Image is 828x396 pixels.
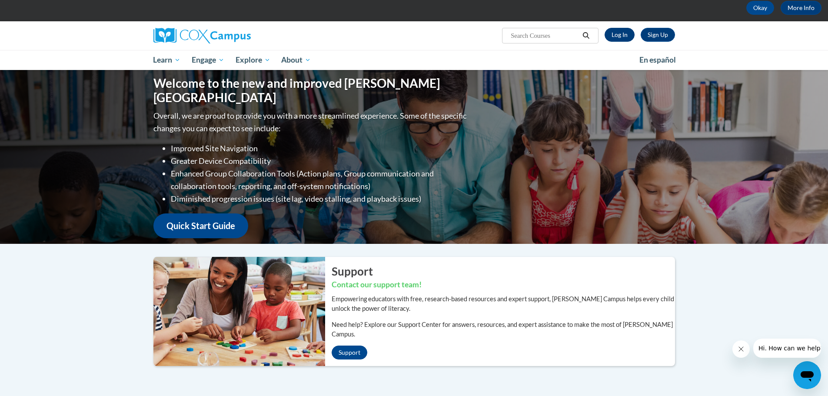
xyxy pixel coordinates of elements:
[753,339,821,358] iframe: Message from company
[153,55,180,65] span: Learn
[332,346,367,359] a: Support
[140,50,688,70] div: Main menu
[634,51,682,69] a: En español
[332,263,675,279] h2: Support
[510,30,579,41] input: Search Courses
[186,50,230,70] a: Engage
[605,28,635,42] a: Log In
[281,55,311,65] span: About
[641,28,675,42] a: Register
[153,28,319,43] a: Cox Campus
[153,213,248,238] a: Quick Start Guide
[171,193,469,205] li: Diminished progression issues (site lag, video stalling, and playback issues)
[781,1,821,15] a: More Info
[153,110,469,135] p: Overall, we are proud to provide you with a more streamlined experience. Some of the specific cha...
[746,1,774,15] button: Okay
[5,6,70,13] span: Hi. How can we help?
[230,50,276,70] a: Explore
[171,167,469,193] li: Enhanced Group Collaboration Tools (Action plans, Group communication and collaboration tools, re...
[153,28,251,43] img: Cox Campus
[192,55,224,65] span: Engage
[153,76,469,105] h1: Welcome to the new and improved [PERSON_NAME][GEOGRAPHIC_DATA]
[332,294,675,313] p: Empowering educators with free, research-based resources and expert support, [PERSON_NAME] Campus...
[793,361,821,389] iframe: Button to launch messaging window
[147,257,325,366] img: ...
[639,55,676,64] span: En español
[171,155,469,167] li: Greater Device Compatibility
[332,280,675,290] h3: Contact our support team!
[732,340,750,358] iframe: Close message
[579,30,592,41] button: Search
[332,320,675,339] p: Need help? Explore our Support Center for answers, resources, and expert assistance to make the m...
[276,50,316,70] a: About
[236,55,270,65] span: Explore
[171,142,469,155] li: Improved Site Navigation
[148,50,186,70] a: Learn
